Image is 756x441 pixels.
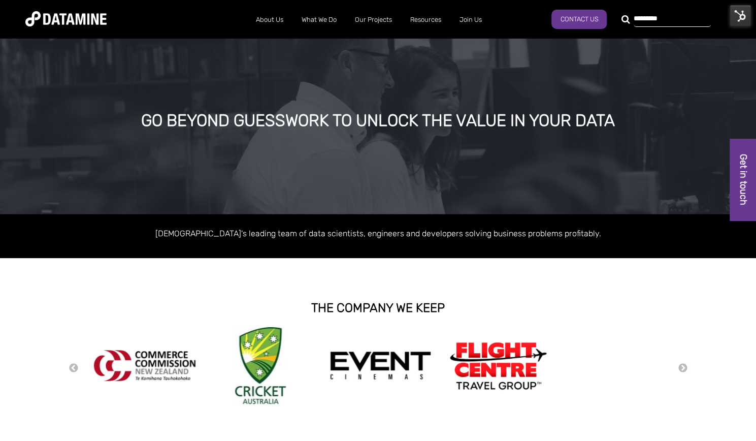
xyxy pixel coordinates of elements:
[730,5,751,26] img: HubSpot Tools Menu Toggle
[235,327,286,404] img: Cricket Australia
[89,227,668,240] p: [DEMOGRAPHIC_DATA]'s leading team of data scientists, engineers and developers solving business p...
[551,10,607,29] a: Contact Us
[25,11,107,26] img: Datamine
[89,112,668,130] div: GO BEYOND GUESSWORK TO UNLOCK THE VALUE IN YOUR DATA
[401,7,450,33] a: Resources
[69,363,79,374] button: Previous
[292,7,346,33] a: What We Do
[730,139,756,220] a: Get in touch
[247,7,292,33] a: About Us
[447,339,549,392] img: Flight Centre
[450,7,491,33] a: Join Us
[346,7,401,33] a: Our Projects
[311,301,445,315] strong: THE COMPANY WE KEEP
[330,351,431,381] img: event cinemas
[94,350,195,381] img: commercecommission
[678,363,688,374] button: Next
